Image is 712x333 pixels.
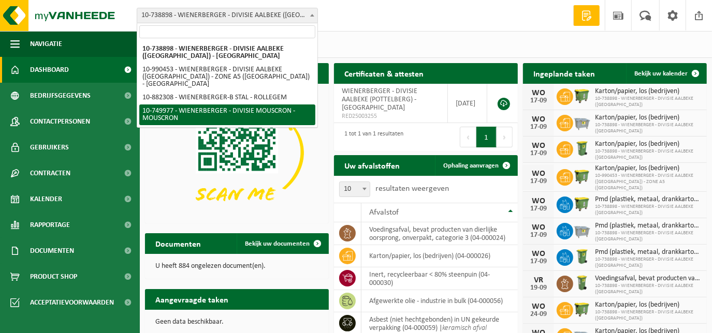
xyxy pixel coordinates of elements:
span: Rapportage [30,212,70,238]
td: inert, recycleerbaar < 80% steenpuin (04-000030) [361,267,518,290]
button: Previous [460,127,476,147]
span: WIENERBERGER - DIVISIE AALBEKE (POTTELBERG) - [GEOGRAPHIC_DATA] [342,87,417,112]
div: WO [528,223,549,232]
h2: Aangevraagde taken [145,289,239,309]
div: WO [528,302,549,311]
span: Navigatie [30,31,62,57]
span: Acceptatievoorwaarden [30,290,114,315]
div: 24-09 [528,311,549,318]
span: Product Shop [30,264,77,290]
li: 10-749977 - WIENERBERGER - DIVISIE MOUSCRON - MOUSCRON [139,104,315,125]
td: voedingsafval, bevat producten van dierlijke oorsprong, onverpakt, categorie 3 (04-000024) [361,222,518,245]
h2: Documenten [145,233,211,253]
td: [DATE] [448,84,487,123]
li: 10-738898 - WIENERBERGER - DIVISIE AALBEKE ([GEOGRAPHIC_DATA]) - [GEOGRAPHIC_DATA] [139,42,315,63]
img: WB-0240-HPE-GN-50 [573,248,591,265]
span: Karton/papier, los (bedrijven) [595,301,702,309]
div: 17-09 [528,232,549,239]
a: Ophaling aanvragen [435,155,517,176]
span: Bekijk uw kalender [634,70,688,77]
div: WO [528,115,549,124]
span: Karton/papier, los (bedrijven) [595,140,702,148]
span: 10 [339,181,370,197]
span: 10-738898 - WIENERBERGER - DIVISIE AALBEKE ([GEOGRAPHIC_DATA]) [595,148,702,161]
h2: Certificaten & attesten [334,63,434,83]
div: WO [528,250,549,258]
div: 17-09 [528,205,549,213]
span: Documenten [30,238,74,264]
div: 17-09 [528,258,549,265]
span: Gebruikers [30,134,69,160]
div: 1 tot 1 van 1 resultaten [339,126,403,148]
div: WO [528,142,549,150]
div: WO [528,89,549,97]
a: Bekijk uw documenten [237,233,328,254]
img: WB-1100-HPE-GN-50 [573,168,591,185]
h2: Uw afvalstoffen [334,155,410,175]
div: WO [528,197,549,205]
div: VR [528,276,549,284]
span: 10-738898 - WIENERBERGER - DIVISIE AALBEKE (POTTELBERG) - AALBEKE [137,8,318,23]
img: WB-1100-HPE-GN-50 [573,300,591,318]
div: 17-09 [528,97,549,104]
span: 10-738898 - WIENERBERGER - DIVISIE AALBEKE ([GEOGRAPHIC_DATA]) [595,122,702,134]
span: Bedrijfsgegevens [30,83,91,109]
span: Pmd (plastiek, metaal, drankkartons) (bedrijven) [595,248,702,256]
span: Kalender [30,186,62,212]
td: karton/papier, los (bedrijven) (04-000026) [361,245,518,267]
a: Bekijk uw kalender [626,63,706,84]
h2: Ingeplande taken [523,63,605,83]
span: Contracten [30,160,70,186]
label: resultaten weergeven [375,185,449,193]
p: U heeft 884 ongelezen document(en). [155,263,318,270]
span: Afvalstof [369,208,399,217]
img: Download de VHEPlus App [145,84,329,221]
span: 10-738898 - WIENERBERGER - DIVISIE AALBEKE ([GEOGRAPHIC_DATA]) [595,230,702,243]
li: 10-990453 - WIENERBERGER - DIVISIE AALBEKE ([GEOGRAPHIC_DATA]) - ZONE A5 ([GEOGRAPHIC_DATA]) - [G... [139,63,315,91]
img: WB-2500-GAL-GY-01 [573,221,591,239]
span: Dashboard [30,57,69,83]
img: WB-1100-HPE-GN-50 [573,87,591,104]
span: 10 [340,182,370,196]
span: 10-738898 - WIENERBERGER - DIVISIE AALBEKE ([GEOGRAPHIC_DATA]) [595,256,702,269]
div: 17-09 [528,124,549,131]
p: Geen data beschikbaar. [155,319,318,326]
div: WO [528,170,549,178]
span: Contactpersonen [30,109,90,134]
img: WB-0240-HPE-GN-50 [573,140,591,157]
li: 10-882308 - WIENERBERGER-B STAL - ROLLEGEM [139,91,315,104]
span: Karton/papier, los (bedrijven) [595,87,702,96]
span: Ophaling aanvragen [443,162,499,169]
span: 10-990453 - WIENERBERGER - DIVISIE AALBEKE ([GEOGRAPHIC_DATA]) - ZONE A5 ([GEOGRAPHIC_DATA]) [595,173,702,191]
span: 10-738898 - WIENERBERGER - DIVISIE AALBEKE ([GEOGRAPHIC_DATA]) [595,283,702,295]
button: Next [497,127,513,147]
span: Bekijk uw documenten [245,240,310,247]
span: RED25003255 [342,112,440,120]
span: 10-738898 - WIENERBERGER - DIVISIE AALBEKE ([GEOGRAPHIC_DATA]) [595,309,702,322]
span: 10-738898 - WIENERBERGER - DIVISIE AALBEKE ([GEOGRAPHIC_DATA]) [595,204,702,216]
span: Pmd (plastiek, metaal, drankkartons) (bedrijven) [595,195,702,204]
span: Voedingsafval, bevat producten van dierlijke oorsprong, onverpakt, categorie 3 [595,275,702,283]
img: WB-1100-HPE-GN-50 [573,195,591,213]
button: 1 [476,127,497,147]
span: Pmd (plastiek, metaal, drankkartons) (bedrijven) [595,222,702,230]
span: Karton/papier, los (bedrijven) [595,114,702,122]
img: WB-0140-HPE-GN-50 [573,274,591,292]
div: 19-09 [528,284,549,292]
div: 17-09 [528,178,549,185]
span: 10-738898 - WIENERBERGER - DIVISIE AALBEKE (POTTELBERG) - AALBEKE [137,8,317,23]
i: keramisch afval [442,324,487,332]
td: afgewerkte olie - industrie in bulk (04-000056) [361,290,518,312]
img: WB-2500-GAL-GY-01 [573,113,591,131]
span: Karton/papier, los (bedrijven) [595,164,702,173]
span: 10-738898 - WIENERBERGER - DIVISIE AALBEKE ([GEOGRAPHIC_DATA]) [595,96,702,108]
div: 17-09 [528,150,549,157]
